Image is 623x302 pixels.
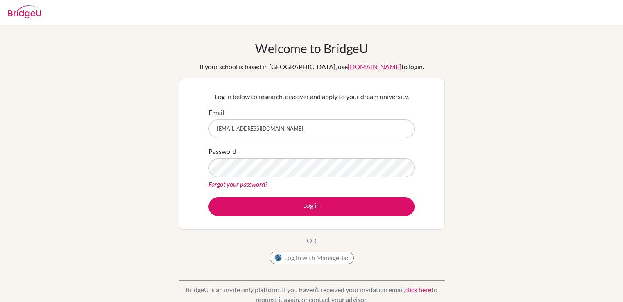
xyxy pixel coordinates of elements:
[307,236,316,246] p: OR
[405,286,431,293] a: click here
[270,252,354,264] button: Log in with ManageBac
[348,63,401,70] a: [DOMAIN_NAME]
[199,62,424,72] div: If your school is based in [GEOGRAPHIC_DATA], use to login.
[208,180,267,188] a: Forgot your password?
[8,5,41,18] img: Bridge-U
[208,146,236,156] label: Password
[255,41,368,56] h1: Welcome to BridgeU
[208,92,415,101] p: Log in below to research, discover and apply to your dream university.
[208,108,224,117] label: Email
[208,197,415,216] button: Log in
